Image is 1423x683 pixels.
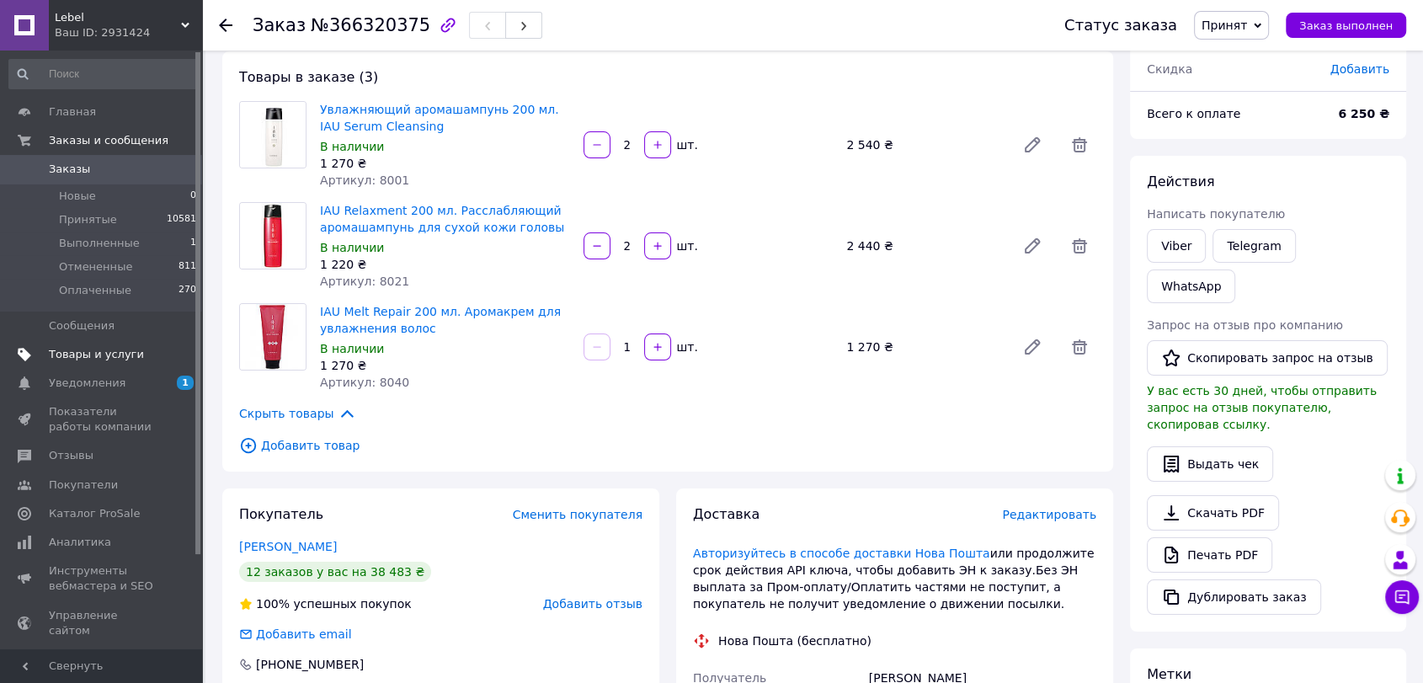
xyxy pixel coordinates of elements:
[1063,330,1096,364] span: Удалить
[49,376,125,391] span: Уведомления
[673,339,700,355] div: шт.
[673,136,700,153] div: шт.
[1147,384,1377,431] span: У вас есть 30 дней, чтобы отправить запрос на отзыв покупателю, скопировав ссылку.
[190,236,196,251] span: 1
[1002,508,1096,521] span: Редактировать
[1147,579,1321,615] button: Дублировать заказ
[1147,173,1214,189] span: Действия
[693,545,1096,612] div: или продолжите срок действия АРІ ключа, чтобы добавить ЭН к заказу.Без ЭН выплата за Пром-оплату/...
[320,155,570,172] div: 1 270 ₴
[320,357,570,374] div: 1 270 ₴
[55,10,181,25] span: Lebel
[49,347,144,362] span: Товары и услуги
[543,597,642,611] span: Добавить отзыв
[693,547,990,560] a: Авторизуйтесь в способе доставки Нова Пошта
[239,562,431,582] div: 12 заказов у вас на 38 483 ₴
[49,506,140,521] span: Каталог ProSale
[179,283,196,298] span: 270
[240,102,306,168] img: Увлажняющий аромашампунь 200 мл. IAU Serum Cleansing
[1147,666,1191,682] span: Метки
[320,305,561,335] a: IAU Melt Repair 200 мл. Аромакрем для увлажнения волос
[237,626,354,643] div: Добавить email
[59,259,132,275] span: Отмененные
[1147,446,1273,482] button: Выдать чек
[239,436,1096,455] span: Добавить товар
[320,256,570,273] div: 1 220 ₴
[49,162,90,177] span: Заказы
[714,632,876,649] div: Нова Пошта (бесплатно)
[55,25,202,40] div: Ваш ID: 2931424
[839,234,1009,258] div: 2 440 ₴
[239,595,412,612] div: успешных покупок
[59,212,117,227] span: Принятые
[1338,107,1389,120] b: 6 250 ₴
[1147,495,1279,531] a: Скачать PDF
[839,335,1009,359] div: 1 270 ₴
[1015,128,1049,162] a: Редактировать
[1015,330,1049,364] a: Редактировать
[513,508,642,521] span: Сменить покупателя
[49,608,156,638] span: Управление сайтом
[1147,62,1192,76] span: Скидка
[167,212,196,227] span: 10581
[320,173,409,187] span: Артикул: 8001
[1202,19,1247,32] span: Принят
[1385,580,1419,614] button: Чат с покупателем
[320,140,384,153] span: В наличии
[1147,537,1272,573] a: Печать PDF
[49,404,156,435] span: Показатели работы компании
[254,656,365,673] div: [PHONE_NUMBER]
[49,448,93,463] span: Отзывы
[320,241,384,254] span: В наличии
[49,563,156,594] span: Инструменты вебмастера и SEO
[320,275,409,288] span: Артикул: 8021
[673,237,700,254] div: шт.
[1286,13,1406,38] button: Заказ выполнен
[1147,207,1285,221] span: Написать покупателю
[1147,229,1206,263] a: Viber
[693,506,759,522] span: Доставка
[59,283,131,298] span: Оплаченные
[240,203,306,269] img: IAU Relaxment 200 мл. Расслабляющий аромашампунь для сухой кожи головы
[1063,229,1096,263] span: Удалить
[1147,269,1235,303] a: WhatsApp
[254,626,354,643] div: Добавить email
[1064,17,1177,34] div: Статус заказа
[320,376,409,389] span: Артикул: 8040
[311,15,430,35] span: №366320375
[59,236,140,251] span: Выполненные
[320,204,564,234] a: IAU Relaxment 200 мл. Расслабляющий аромашампунь для сухой кожи головы
[49,133,168,148] span: Заказы и сообщения
[1147,107,1240,120] span: Всего к оплате
[239,540,337,553] a: [PERSON_NAME]
[1147,340,1388,376] button: Скопировать запрос на отзыв
[190,189,196,204] span: 0
[320,342,384,355] span: В наличии
[239,69,378,85] span: Товары в заказе (3)
[8,59,198,89] input: Поиск
[1299,19,1393,32] span: Заказ выполнен
[1147,318,1343,332] span: Запрос на отзыв про компанию
[240,304,306,370] img: IAU Melt Repair 200 мл. Аромакрем для увлажнения волос
[839,133,1009,157] div: 2 540 ₴
[239,404,356,423] span: Скрыть товары
[1330,62,1389,76] span: Добавить
[49,535,111,550] span: Аналитика
[179,259,196,275] span: 811
[59,189,96,204] span: Новые
[1212,229,1295,263] a: Telegram
[219,17,232,34] div: Вернуться назад
[1015,229,1049,263] a: Редактировать
[177,376,194,390] span: 1
[49,104,96,120] span: Главная
[320,103,559,133] a: Увлажняющий аромашампунь 200 мл. IAU Serum Cleansing
[1063,128,1096,162] span: Удалить
[256,597,290,611] span: 100%
[49,478,118,493] span: Покупатели
[239,506,323,522] span: Покупатель
[253,15,306,35] span: Заказ
[49,318,115,333] span: Сообщения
